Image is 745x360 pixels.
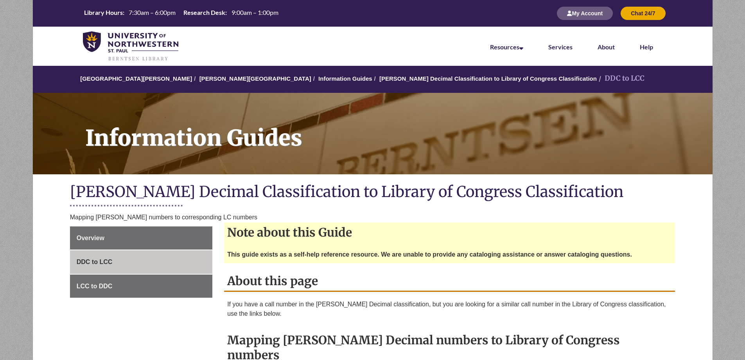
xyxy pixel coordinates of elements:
[77,259,113,265] span: DDC to LCC
[548,43,573,51] a: Services
[81,8,126,17] th: Library Hours:
[557,7,613,20] button: My Account
[80,75,192,82] a: [GEOGRAPHIC_DATA][PERSON_NAME]
[70,226,212,298] div: Guide Page Menu
[232,9,278,16] span: 9:00am – 1:00pm
[70,275,212,298] a: LCC to DDC
[81,8,282,18] table: Hours Today
[621,10,665,16] a: Chat 24/7
[224,271,675,292] h2: About this page
[227,300,672,318] p: If you have a call number in the [PERSON_NAME] Decimal classification, but you are looking for a ...
[70,182,675,203] h1: [PERSON_NAME] Decimal Classification to Library of Congress Classification
[379,75,597,82] a: [PERSON_NAME] Decimal Classification to Library of Congress Classification
[77,93,713,164] h1: Information Guides
[227,251,632,258] strong: This guide exists as a self-help reference resource. We are unable to provide any cataloging assi...
[70,214,257,221] span: Mapping [PERSON_NAME] numbers to corresponding LC numbers
[77,235,104,241] span: Overview
[83,31,179,62] img: UNWSP Library Logo
[70,226,212,250] a: Overview
[557,10,613,16] a: My Account
[33,93,713,174] a: Information Guides
[640,43,653,51] a: Help
[199,75,311,82] a: [PERSON_NAME][GEOGRAPHIC_DATA]
[490,43,523,51] a: Resources
[318,75,372,82] a: Information Guides
[180,8,228,17] th: Research Desk:
[224,223,675,242] h2: Note about this Guide
[597,73,644,84] li: DDC to LCC
[621,7,665,20] button: Chat 24/7
[81,8,282,19] a: Hours Today
[77,283,113,289] span: LCC to DDC
[70,250,212,274] a: DDC to LCC
[598,43,615,51] a: About
[129,9,176,16] span: 7:30am – 6:00pm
